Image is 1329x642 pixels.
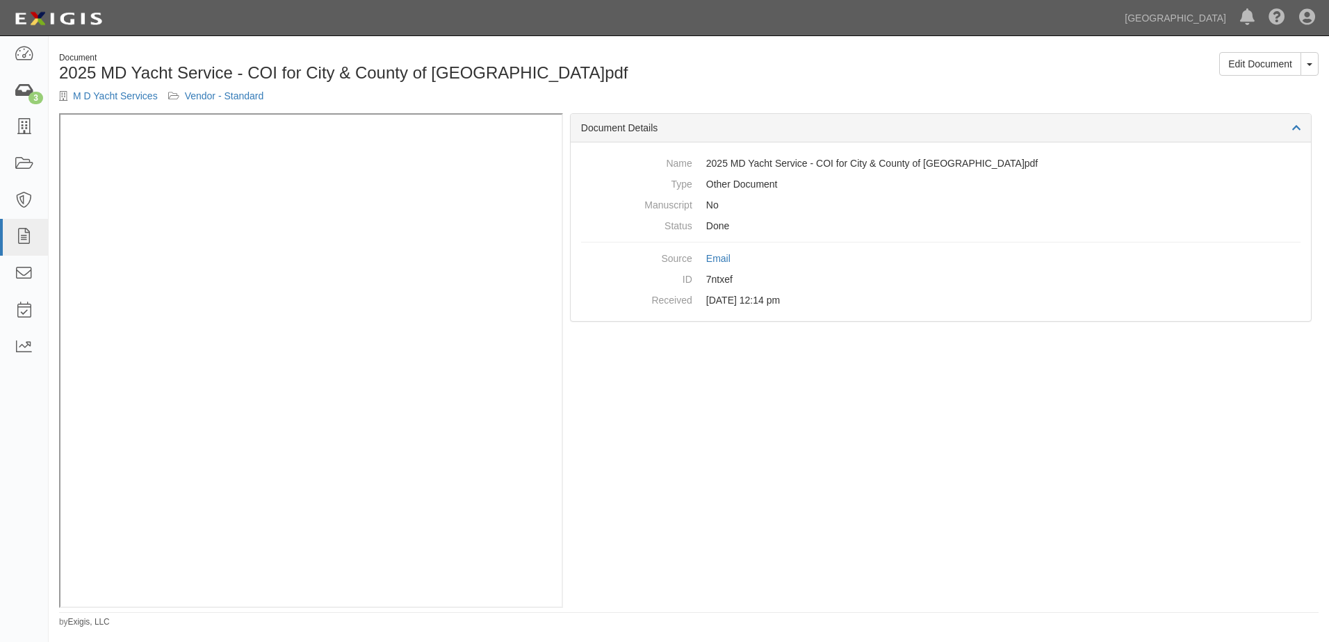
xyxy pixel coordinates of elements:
[1118,4,1233,32] a: [GEOGRAPHIC_DATA]
[706,253,731,264] a: Email
[28,92,43,104] div: 3
[1219,52,1301,76] a: Edit Document
[68,617,110,627] a: Exigis, LLC
[581,195,692,212] dt: Manuscript
[185,90,264,101] a: Vendor - Standard
[581,215,692,233] dt: Status
[581,195,1301,215] dd: No
[59,64,678,82] h1: 2025 MD Yacht Service - COI for City & County of [GEOGRAPHIC_DATA]pdf
[581,153,1301,174] dd: 2025 MD Yacht Service - COI for City & County of [GEOGRAPHIC_DATA]pdf
[1269,10,1285,26] i: Help Center - Complianz
[581,290,692,307] dt: Received
[581,174,692,191] dt: Type
[581,153,692,170] dt: Name
[59,52,678,64] div: Document
[581,248,692,265] dt: Source
[581,215,1301,236] dd: Done
[581,174,1301,195] dd: Other Document
[581,269,692,286] dt: ID
[571,114,1311,142] div: Document Details
[10,6,106,31] img: logo-5460c22ac91f19d4615b14bd174203de0afe785f0fc80cf4dbbc73dc1793850b.png
[73,90,158,101] a: M D Yacht Services
[59,616,110,628] small: by
[581,290,1301,311] dd: [DATE] 12:14 pm
[581,269,1301,290] dd: 7ntxef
